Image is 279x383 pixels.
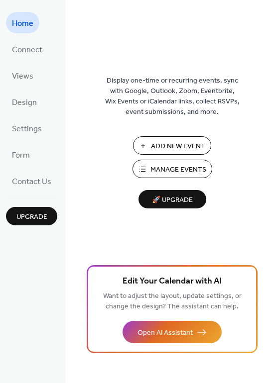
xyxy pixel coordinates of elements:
[103,289,242,313] span: Want to adjust the layout, update settings, or change the design? The assistant can help.
[123,321,222,343] button: Open AI Assistant
[12,69,33,84] span: Views
[6,117,48,139] a: Settings
[139,190,206,208] button: 🚀 Upgrade
[12,95,37,110] span: Design
[6,91,43,112] a: Design
[16,212,47,222] span: Upgrade
[123,275,222,288] span: Edit Your Calendar with AI
[12,121,42,137] span: Settings
[105,76,240,117] span: Display one-time or recurring events, sync with Google, Outlook, Zoom, Eventbrite, Wix Events or ...
[6,65,39,86] a: Views
[150,165,206,175] span: Manage Events
[6,38,48,60] a: Connect
[144,193,200,207] span: 🚀 Upgrade
[6,12,39,33] a: Home
[133,160,212,178] button: Manage Events
[6,207,57,225] button: Upgrade
[12,174,51,190] span: Contact Us
[6,144,36,165] a: Form
[6,170,57,191] a: Contact Us
[12,42,42,58] span: Connect
[12,16,33,31] span: Home
[12,148,30,163] span: Form
[133,136,211,155] button: Add New Event
[138,328,193,338] span: Open AI Assistant
[151,141,205,152] span: Add New Event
